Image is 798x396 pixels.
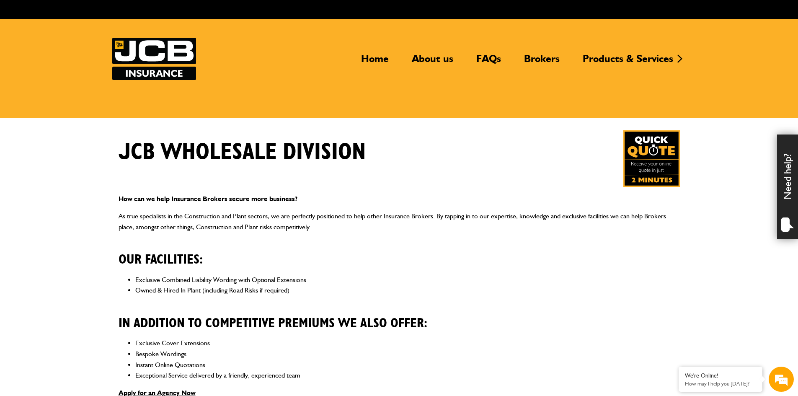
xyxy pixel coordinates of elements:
[135,370,680,381] li: Exceptional Service delivered by a friendly, experienced team
[135,338,680,349] li: Exclusive Cover Extensions
[135,274,680,285] li: Exclusive Combined Liability Wording with Optional Extensions
[112,38,196,80] a: JCB Insurance Services
[623,130,680,187] a: Get your insurance quote in just 2-minutes
[405,52,460,72] a: About us
[623,130,680,187] img: Quick Quote
[685,372,756,379] div: We're Online!
[119,211,680,232] p: As true specialists in the Construction and Plant sectors, we are perfectly positioned to help ot...
[112,38,196,80] img: JCB Insurance Services logo
[355,52,395,72] a: Home
[518,52,566,72] a: Brokers
[576,52,679,72] a: Products & Services
[470,52,507,72] a: FAQs
[119,239,680,267] h2: Our facilities:
[135,285,680,296] li: Owned & Hired In Plant (including Road Risks if required)
[119,138,366,166] h1: JCB Wholesale Division
[685,380,756,387] p: How may I help you today?
[135,349,680,360] li: Bespoke Wordings
[119,303,680,331] h2: In addition to competitive premiums we also offer:
[777,135,798,239] div: Need help?
[119,194,680,204] p: How can we help Insurance Brokers secure more business?
[135,360,680,370] li: Instant Online Quotations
